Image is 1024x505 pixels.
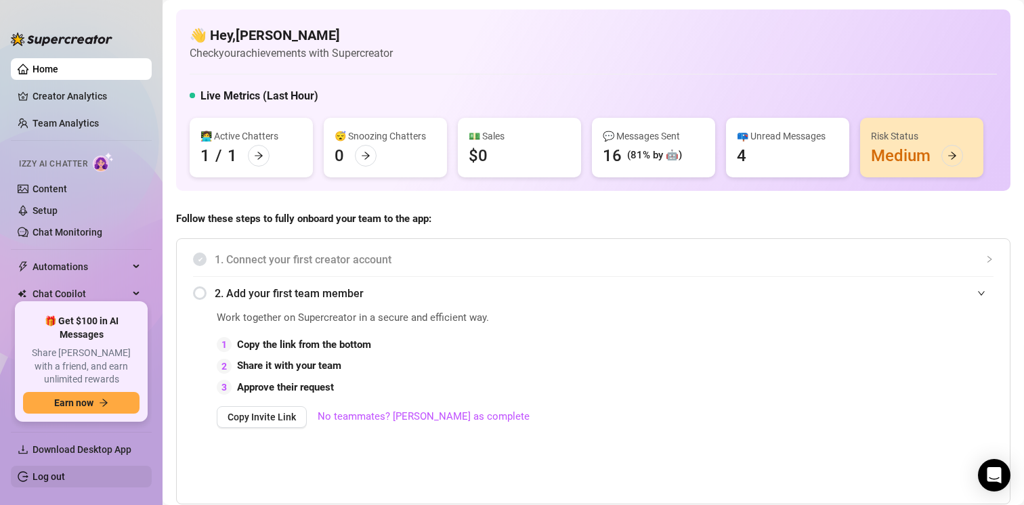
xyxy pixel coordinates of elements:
div: 4 [737,145,746,167]
div: 2. Add your first team member [193,277,994,310]
strong: Copy the link from the bottom [237,338,371,351]
div: (81% by 🤖) [627,148,682,164]
span: Chat Copilot [33,283,129,305]
span: Copy Invite Link [228,412,296,422]
a: Content [33,183,67,194]
button: Copy Invite Link [217,406,307,428]
span: Work together on Supercreator in a secure and efficient way. [217,310,689,326]
div: Risk Status [871,129,973,144]
div: 1 [228,145,237,167]
div: 1 [200,145,210,167]
a: Log out [33,471,65,482]
span: arrow-right [947,151,957,160]
a: Setup [33,205,58,216]
span: Earn now [54,397,93,408]
span: Izzy AI Chatter [19,158,87,171]
iframe: Adding Team Members [723,310,994,483]
strong: Approve their request [237,381,334,393]
span: Automations [33,256,129,278]
a: Home [33,64,58,74]
div: 1 [217,337,232,352]
button: Earn nowarrow-right [23,392,140,414]
img: Chat Copilot [18,289,26,299]
div: 0 [335,145,344,167]
span: arrow-right [99,398,108,408]
span: 2. Add your first team member [215,285,994,302]
div: 3 [217,380,232,395]
div: 📪 Unread Messages [737,129,838,144]
div: 😴 Snoozing Chatters [335,129,436,144]
strong: Share it with your team [237,359,341,372]
strong: Follow these steps to fully onboard your team to the app: [176,213,431,225]
div: Open Intercom Messenger [978,459,1010,491]
h5: Live Metrics (Last Hour) [200,88,318,104]
span: Share [PERSON_NAME] with a friend, and earn unlimited rewards [23,347,140,387]
span: thunderbolt [18,261,28,272]
a: Team Analytics [33,118,99,129]
div: 💬 Messages Sent [603,129,704,144]
article: Check your achievements with Supercreator [190,45,393,62]
span: arrow-right [361,151,370,160]
div: 1. Connect your first creator account [193,243,994,276]
h4: 👋 Hey, [PERSON_NAME] [190,26,393,45]
a: Creator Analytics [33,85,141,107]
img: logo-BBDzfeDw.svg [11,32,112,46]
span: Download Desktop App [33,444,131,455]
span: collapsed [985,255,994,263]
span: 1. Connect your first creator account [215,251,994,268]
a: No teammates? [PERSON_NAME] as complete [318,409,530,425]
div: 👩‍💻 Active Chatters [200,129,302,144]
span: arrow-right [254,151,263,160]
span: expanded [977,289,985,297]
a: Chat Monitoring [33,227,102,238]
div: $0 [469,145,488,167]
img: AI Chatter [93,152,114,172]
div: 💵 Sales [469,129,570,144]
span: download [18,444,28,455]
span: 🎁 Get $100 in AI Messages [23,315,140,341]
div: 2 [217,359,232,374]
div: 16 [603,145,622,167]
